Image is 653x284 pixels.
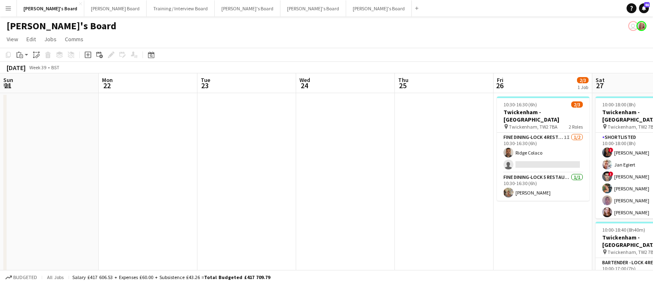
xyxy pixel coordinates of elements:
[298,81,310,90] span: 24
[201,76,210,84] span: Tue
[84,0,147,16] button: [PERSON_NAME] Board
[27,64,48,70] span: Week 39
[496,81,503,90] span: 26
[596,76,605,84] span: Sat
[346,0,412,16] button: [PERSON_NAME]'s Board
[644,2,650,7] span: 46
[7,63,26,72] div: [DATE]
[7,35,18,43] span: View
[397,81,408,90] span: 25
[602,101,636,108] span: 10:00-18:00 (8h)
[571,101,583,108] span: 2/3
[594,81,605,90] span: 27
[636,21,646,31] app-user-avatar: Caitlin Simpson-Hodson
[503,101,537,108] span: 10:30-16:30 (6h)
[608,171,613,176] span: !
[204,274,270,280] span: Total Budgeted £417 709.79
[215,0,280,16] button: [PERSON_NAME]'s Board
[3,34,21,45] a: View
[569,124,583,130] span: 2 Roles
[23,34,39,45] a: Edit
[497,173,589,201] app-card-role: Fine Dining-LOCK 5 RESTAURANT - [GEOGRAPHIC_DATA] - LEVEL 31/110:30-16:30 (6h)[PERSON_NAME]
[7,20,116,32] h1: [PERSON_NAME]'s Board
[497,76,503,84] span: Fri
[41,34,60,45] a: Jobs
[2,81,13,90] span: 21
[398,76,408,84] span: Thu
[577,77,589,83] span: 2/3
[602,227,645,233] span: 10:00-18:40 (8h40m)
[199,81,210,90] span: 23
[147,0,215,16] button: Training / Interview Board
[497,96,589,201] app-job-card: 10:30-16:30 (6h)2/3Twickenham - [GEOGRAPHIC_DATA] Twickenham, TW2 7BA2 RolesFine Dining-LOCK 4 RE...
[17,0,84,16] button: [PERSON_NAME]'s Board
[51,64,59,70] div: BST
[3,76,13,84] span: Sun
[608,148,613,153] span: !
[497,133,589,173] app-card-role: Fine Dining-LOCK 4 RESTAURANT - [GEOGRAPHIC_DATA] - LEVEL 31I1/210:30-16:30 (6h)Ridge Colaco
[280,0,346,16] button: [PERSON_NAME]'s Board
[72,274,270,280] div: Salary £417 606.53 + Expenses £60.00 + Subsistence £43.26 =
[101,81,113,90] span: 22
[13,275,37,280] span: Budgeted
[497,108,589,123] h3: Twickenham - [GEOGRAPHIC_DATA]
[102,76,113,84] span: Mon
[44,35,57,43] span: Jobs
[26,35,36,43] span: Edit
[4,273,38,282] button: Budgeted
[628,21,638,31] app-user-avatar: Kathryn Davies
[577,84,588,90] div: 1 Job
[509,124,558,130] span: Twickenham, TW2 7BA
[62,34,87,45] a: Comms
[65,35,83,43] span: Comms
[45,274,65,280] span: All jobs
[639,3,649,13] a: 46
[299,76,310,84] span: Wed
